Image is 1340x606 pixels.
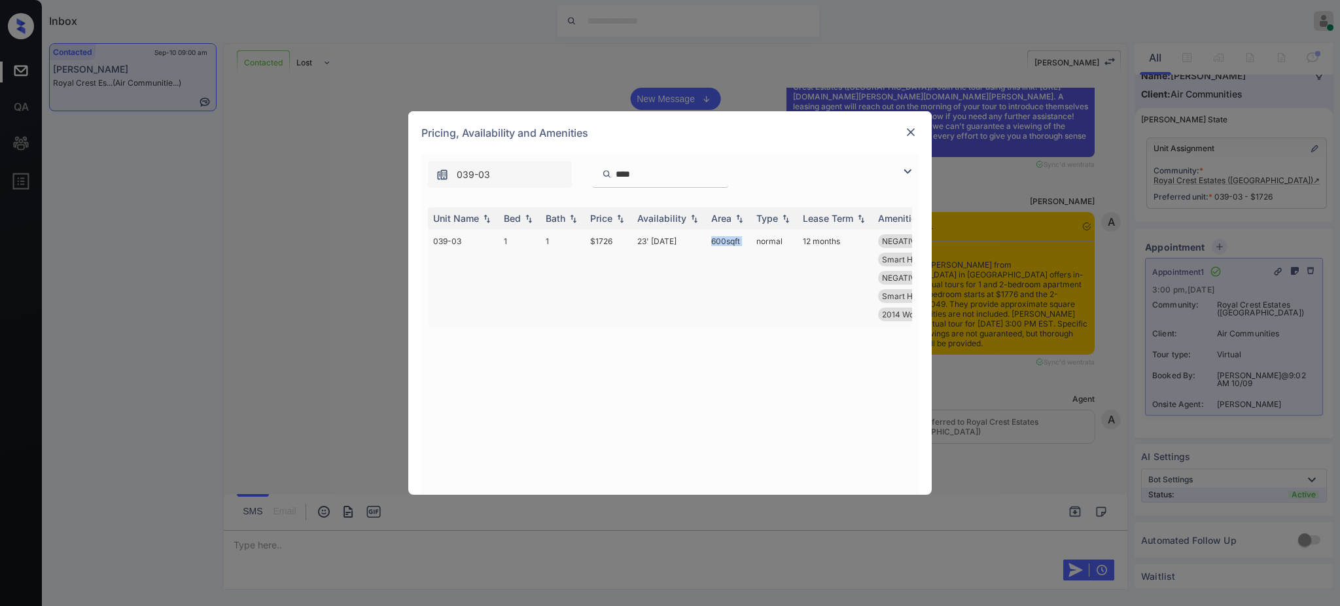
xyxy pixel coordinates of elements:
img: icon-zuma [602,168,612,180]
div: Bed [504,213,521,224]
td: 039-03 [428,229,499,327]
img: sorting [614,214,627,223]
img: sorting [733,214,746,223]
img: sorting [688,214,701,223]
img: sorting [779,214,792,223]
div: Area [711,213,732,224]
span: 039-03 [457,168,490,182]
td: 23' [DATE] [632,229,706,327]
span: Smart Home Door... [882,291,955,301]
div: Type [756,213,778,224]
td: 1 [499,229,540,327]
div: Unit Name [433,213,479,224]
div: Pricing, Availability and Amenities [408,111,932,154]
span: NEGATIVE View [882,236,940,246]
img: sorting [855,214,868,223]
img: icon-zuma [900,164,915,179]
div: Bath [546,213,565,224]
td: 600 sqft [706,229,751,327]
div: Lease Term [803,213,853,224]
div: Price [590,213,612,224]
span: NEGATIVE Noise ... [882,273,951,283]
div: Availability [637,213,686,224]
td: normal [751,229,798,327]
img: icon-zuma [436,168,449,181]
span: 2014 Wood Floor... [882,310,949,319]
img: sorting [480,214,493,223]
td: $1726 [585,229,632,327]
img: close [904,126,917,139]
div: Amenities [878,213,922,224]
td: 12 months [798,229,873,327]
img: sorting [567,214,580,223]
span: Smart Home Ther... [882,255,954,264]
td: 1 [540,229,585,327]
img: sorting [522,214,535,223]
